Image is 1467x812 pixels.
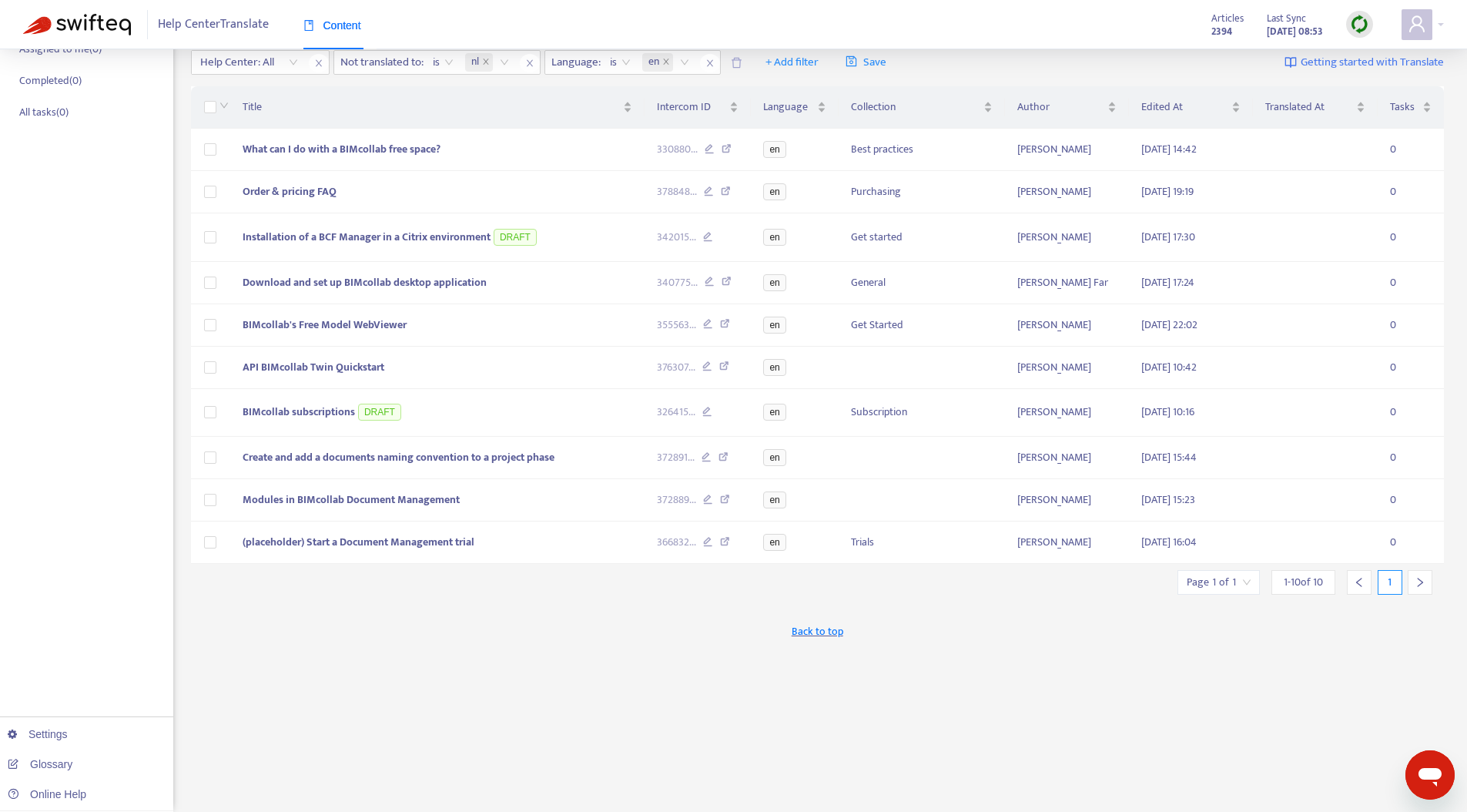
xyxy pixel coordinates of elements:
span: 366832 ... [657,534,696,551]
td: 0 [1378,171,1444,213]
span: Collection [851,99,980,116]
span: 372889 ... [657,492,696,508]
span: [DATE] 22:02 [1141,316,1197,334]
span: Last Sync [1267,10,1306,27]
p: All tasks ( 0 ) [19,104,69,120]
th: Intercom ID [645,86,751,129]
td: [PERSON_NAME] [1005,437,1129,479]
span: en [763,229,785,246]
td: 0 [1378,522,1444,564]
span: 340775 ... [657,274,698,291]
span: delete [731,57,742,69]
span: en [763,274,785,291]
th: Translated At [1253,86,1377,129]
td: 0 [1378,213,1444,262]
th: Author [1005,86,1129,129]
td: 0 [1378,437,1444,479]
p: Assigned to me ( 0 ) [19,41,102,57]
td: [PERSON_NAME] [1005,522,1129,564]
td: [PERSON_NAME] [1005,389,1129,438]
td: [PERSON_NAME] [1005,213,1129,262]
th: Edited At [1129,86,1253,129]
span: Save [846,53,886,72]
span: en [763,449,785,466]
span: close [700,54,720,72]
td: 0 [1378,347,1444,389]
img: Swifteq [23,14,131,35]
a: Getting started with Translate [1284,50,1444,75]
span: en [763,404,785,421]
td: [PERSON_NAME] [1005,171,1129,213]
span: close [309,54,329,72]
button: + Add filter [754,50,830,75]
span: [DATE] 15:44 [1141,448,1197,466]
span: Tasks [1390,99,1419,116]
span: Modules in BIMcollab Document Management [243,491,460,508]
span: en [648,53,659,72]
span: Author [1017,99,1104,116]
span: [DATE] 19:19 [1141,183,1194,200]
td: [PERSON_NAME] [1005,479,1129,522]
td: General [839,262,1004,304]
span: [DATE] 17:30 [1141,228,1195,246]
td: [PERSON_NAME] Far [1005,262,1129,304]
img: sync.dc5367851b00ba804db3.png [1350,15,1369,34]
a: Glossary [8,758,72,770]
span: Back to top [792,623,843,639]
button: saveSave [834,50,898,75]
span: en [642,53,673,72]
span: en [763,183,785,200]
span: is [610,51,631,74]
span: nl [465,53,493,72]
span: close [662,58,670,67]
span: Order & pricing FAQ [243,183,337,200]
span: close [482,58,490,67]
span: en [763,317,785,334]
a: Online Help [8,788,86,800]
td: Purchasing [839,171,1004,213]
div: 1 [1378,570,1402,595]
span: 326415 ... [657,404,695,421]
span: en [763,492,785,508]
span: Edited At [1141,99,1228,116]
span: [DATE] 16:04 [1141,533,1197,551]
span: en [763,141,785,158]
p: Completed ( 0 ) [19,72,82,89]
span: Language [763,99,814,116]
td: 0 [1378,389,1444,438]
span: Articles [1211,10,1244,27]
td: Trials [839,522,1004,564]
span: 372891 ... [657,449,695,466]
img: image-link [1284,56,1297,69]
span: 1 - 10 of 10 [1284,574,1323,590]
span: nl [471,53,479,72]
span: Translated At [1265,99,1352,116]
span: Installation of a BCF Manager in a Citrix environment [243,228,491,246]
span: is [433,51,454,74]
td: 0 [1378,304,1444,347]
span: Not translated to : [334,51,426,74]
td: 0 [1378,129,1444,171]
td: Best practices [839,129,1004,171]
td: [PERSON_NAME] [1005,129,1129,171]
span: 355563 ... [657,317,696,334]
span: [DATE] 10:16 [1141,403,1194,421]
span: API BIMcollab Twin Quickstart [243,358,384,376]
strong: 2394 [1211,23,1232,40]
span: What can I do with a BIMcollab free space? [243,140,440,158]
span: 330880 ... [657,141,698,158]
span: [DATE] 17:24 [1141,273,1194,291]
span: DRAFT [494,229,537,246]
span: save [846,55,857,67]
span: Create and add a documents naming convention to a project phase [243,448,554,466]
td: Get Started [839,304,1004,347]
span: down [219,101,229,110]
span: book [303,20,314,31]
span: [DATE] 14:42 [1141,140,1197,158]
th: Tasks [1378,86,1444,129]
th: Language [751,86,839,129]
iframe: Button to launch messaging window, conversation in progress [1405,750,1455,800]
td: [PERSON_NAME] [1005,304,1129,347]
span: 376307 ... [657,359,695,376]
td: Subscription [839,389,1004,438]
